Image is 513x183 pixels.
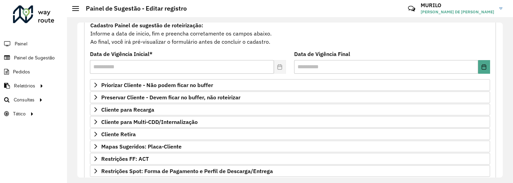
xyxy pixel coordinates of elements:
strong: Cadastro Painel de sugestão de roteirização: [90,22,203,29]
a: Restrições FF: ACT [90,153,490,165]
span: Priorizar Cliente - Não podem ficar no buffer [101,82,213,88]
span: Cliente Retira [101,131,136,137]
a: Cliente Retira [90,128,490,140]
a: Restrições Spot: Forma de Pagamento e Perfil de Descarga/Entrega [90,165,490,177]
span: Painel de Sugestão [14,54,55,61]
h3: MURILO [421,2,494,9]
span: Restrições Spot: Forma de Pagamento e Perfil de Descarga/Entrega [101,168,273,174]
div: Informe a data de inicio, fim e preencha corretamente os campos abaixo. Ao final, você irá pré-vi... [90,21,490,46]
a: Preservar Cliente - Devem ficar no buffer, não roteirizar [90,91,490,103]
a: Priorizar Cliente - Não podem ficar no buffer [90,79,490,91]
span: Cliente para Multi-CDD/Internalização [101,119,198,125]
a: Mapas Sugeridos: Placa-Cliente [90,141,490,152]
span: Preservar Cliente - Devem ficar no buffer, não roteirizar [101,95,240,100]
span: Tático [13,110,26,117]
a: Contato Rápido [404,1,419,16]
button: Choose Date [478,60,490,74]
span: Consultas [14,96,35,103]
a: Cliente para Multi-CDD/Internalização [90,116,490,128]
span: Cliente para Recarga [101,107,154,112]
span: Pedidos [13,68,30,75]
a: Cliente para Recarga [90,104,490,115]
label: Data de Vigência Final [294,50,350,58]
span: Restrições FF: ACT [101,156,149,161]
span: Relatórios [14,82,35,89]
h2: Painel de Sugestão - Editar registro [79,5,187,12]
span: Mapas Sugeridos: Placa-Cliente [101,144,182,149]
label: Data de Vigência Inicial [90,50,153,58]
span: Painel [15,40,27,47]
span: [PERSON_NAME] DE [PERSON_NAME] [421,9,494,15]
